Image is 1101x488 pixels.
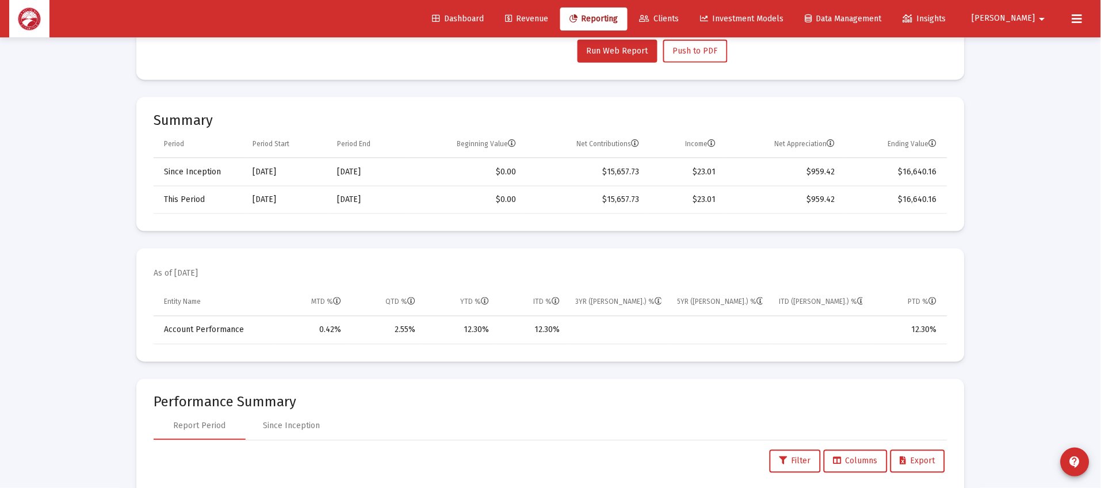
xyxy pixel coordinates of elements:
[496,7,557,30] a: Revenue
[154,186,244,213] td: This Period
[457,139,517,148] div: Beginning Value
[770,450,821,473] button: Filter
[678,298,763,307] div: 5YR ([PERSON_NAME].) %
[253,166,321,178] div: [DATE]
[958,7,1063,30] button: [PERSON_NAME]
[640,14,679,24] span: Clients
[154,268,198,280] mat-card-subtitle: As of [DATE]
[460,298,489,307] div: YTD %
[432,14,484,24] span: Dashboard
[972,14,1035,24] span: [PERSON_NAME]
[497,289,568,317] td: Column ITD %
[576,298,662,307] div: 3YR ([PERSON_NAME].) %
[894,7,955,30] a: Insights
[253,139,289,148] div: Period Start
[648,131,724,158] td: Column Income
[423,7,493,30] a: Dashboard
[431,325,489,336] div: 12.30%
[900,456,935,466] span: Export
[673,46,718,56] span: Push to PDF
[423,289,497,317] td: Column YTD %
[908,298,937,307] div: PTD %
[724,158,843,186] td: $959.42
[505,325,560,336] div: 12.30%
[525,186,648,213] td: $15,657.73
[670,289,771,317] td: Column 5YR (Ann.) %
[154,289,274,317] td: Column Entity Name
[834,456,878,466] span: Columns
[686,139,716,148] div: Income
[648,158,724,186] td: $23.01
[630,7,689,30] a: Clients
[533,298,560,307] div: ITD %
[274,289,349,317] td: Column MTD %
[568,289,670,317] td: Column 3YR (Ann.) %
[779,456,811,466] span: Filter
[282,325,341,336] div: 0.42%
[253,194,321,205] div: [DATE]
[701,14,784,24] span: Investment Models
[263,421,320,432] div: Since Inception
[1068,455,1082,469] mat-icon: contact_support
[1035,7,1049,30] mat-icon: arrow_drop_down
[587,46,648,56] span: Run Web Report
[843,131,947,158] td: Column Ending Value
[578,40,657,63] button: Run Web Report
[560,7,628,30] a: Reporting
[409,158,524,186] td: $0.00
[409,186,524,213] td: $0.00
[779,298,863,307] div: ITD ([PERSON_NAME].) %
[871,289,947,317] td: Column PTD %
[337,166,401,178] div: [DATE]
[154,131,947,214] div: Data grid
[903,14,946,24] span: Insights
[890,450,945,473] button: Export
[691,7,793,30] a: Investment Models
[409,131,524,158] td: Column Beginning Value
[796,7,891,30] a: Data Management
[525,131,648,158] td: Column Net Contributions
[329,131,409,158] td: Column Period End
[648,186,724,213] td: $23.01
[174,421,226,432] div: Report Period
[154,289,947,345] div: Data grid
[525,158,648,186] td: $15,657.73
[385,298,415,307] div: QTD %
[337,139,370,148] div: Period End
[569,14,618,24] span: Reporting
[311,298,341,307] div: MTD %
[775,139,835,148] div: Net Appreciation
[164,298,201,307] div: Entity Name
[337,194,401,205] div: [DATE]
[843,158,947,186] td: $16,640.16
[771,289,871,317] td: Column ITD (Ann.) %
[724,186,843,213] td: $959.42
[663,40,728,63] button: Push to PDF
[505,14,548,24] span: Revenue
[888,139,937,148] div: Ending Value
[154,396,947,408] mat-card-title: Performance Summary
[577,139,640,148] div: Net Contributions
[724,131,843,158] td: Column Net Appreciation
[164,139,184,148] div: Period
[357,325,415,336] div: 2.55%
[349,289,423,317] td: Column QTD %
[154,317,274,344] td: Account Performance
[824,450,888,473] button: Columns
[154,115,947,126] mat-card-title: Summary
[843,186,947,213] td: $16,640.16
[154,131,244,158] td: Column Period
[18,7,41,30] img: Dashboard
[879,325,937,336] div: 12.30%
[154,158,244,186] td: Since Inception
[805,14,882,24] span: Data Management
[244,131,329,158] td: Column Period Start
